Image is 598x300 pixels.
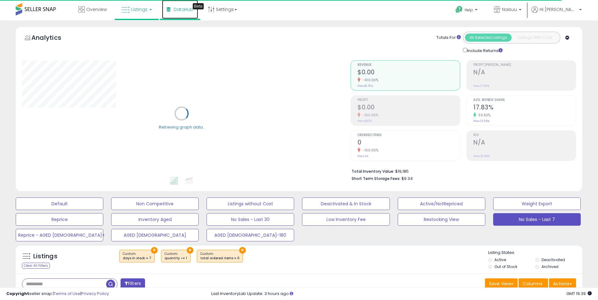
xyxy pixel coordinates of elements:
label: Deactivated [541,257,565,262]
div: Clear All Filters [22,263,50,269]
div: Last InventoryLab Update: 3 hours ago. [211,291,592,297]
span: Naisuu [502,6,517,13]
button: Listings without Cost [207,197,294,210]
p: Listing States: [488,250,582,256]
small: Prev: $305 [358,119,372,123]
small: Prev: $1,704 [358,84,373,88]
small: Prev: 31.59% [473,154,490,158]
div: total ordered items = 0 [200,256,240,261]
button: AGED [DEMOGRAPHIC_DATA] [111,229,199,241]
span: 2025-10-7 19:39 GMT [566,291,592,297]
button: Default [16,197,103,210]
span: Profit [358,98,460,102]
div: Totals For [436,35,461,41]
h2: $0.00 [358,69,460,77]
button: Weight Export [493,197,581,210]
div: Include Returns [458,47,510,54]
label: Archived [541,264,558,269]
div: days in stock = 7 [123,256,151,261]
small: -100.00% [360,113,378,118]
div: Retrieving graph data.. [159,124,205,130]
div: quantity >= 1 [164,256,187,261]
span: Custom: [123,251,151,261]
span: Custom: [164,251,187,261]
small: -100.00% [360,148,378,153]
a: Privacy Policy [81,291,109,297]
button: Low Inventory Fee [302,213,390,226]
button: Inventory Aged [111,213,199,226]
div: seller snap | | [6,291,109,297]
button: Reprice [16,213,103,226]
span: DataHub [174,6,193,13]
span: Avg. Buybox Share [473,98,576,102]
button: Save View [485,278,518,289]
i: Get Help [455,6,463,13]
label: Active [494,257,506,262]
a: Help [450,1,484,20]
span: $9.34 [401,176,413,182]
div: Tooltip anchor [193,3,204,9]
button: No Sales - Last 7 [493,213,581,226]
button: AGED [DEMOGRAPHIC_DATA]-180 [207,229,294,241]
span: Custom: [200,251,240,261]
h5: Listings [33,252,57,261]
small: -100.00% [360,78,378,82]
h2: $0.00 [358,104,460,112]
span: Hi [PERSON_NAME] [540,6,577,13]
button: Non Competitive [111,197,199,210]
h2: N/A [473,139,576,147]
button: Active/NotRepriced [398,197,485,210]
span: Columns [523,281,542,287]
b: Short Term Storage Fees: [352,176,401,181]
span: ROI [473,134,576,137]
button: × [151,247,158,254]
button: Deactivated & In Stock [302,197,390,210]
button: All Selected Listings [465,34,512,42]
span: Help [465,7,473,13]
span: Listings [131,6,148,13]
button: Restocking View [398,213,485,226]
button: Filters [121,278,145,289]
h5: Analytics [31,33,73,44]
span: Overview [86,6,107,13]
button: × [187,247,193,254]
a: Terms of Use [54,291,80,297]
strong: Copyright [6,291,29,297]
small: Prev: 17.93% [473,84,489,88]
button: Actions [549,278,576,289]
button: No Sales - Last 30 [207,213,294,226]
small: 30.53% [476,113,490,118]
b: Total Inventory Value: [352,169,394,174]
span: Ordered Items [358,134,460,137]
li: $19,185 [352,167,571,175]
label: Out of Stock [494,264,517,269]
button: Reprice - AGED [DEMOGRAPHIC_DATA]+ [16,229,103,241]
button: × [239,247,246,254]
h2: 17.83% [473,104,576,112]
small: Prev: 13.66% [473,119,489,123]
small: Prev: 44 [358,154,368,158]
h2: 0 [358,139,460,147]
a: Hi [PERSON_NAME] [531,6,582,20]
span: Revenue [358,63,460,67]
span: Profit [PERSON_NAME] [473,63,576,67]
button: Listings With Cost [511,34,558,42]
h2: N/A [473,69,576,77]
button: Columns [519,278,548,289]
